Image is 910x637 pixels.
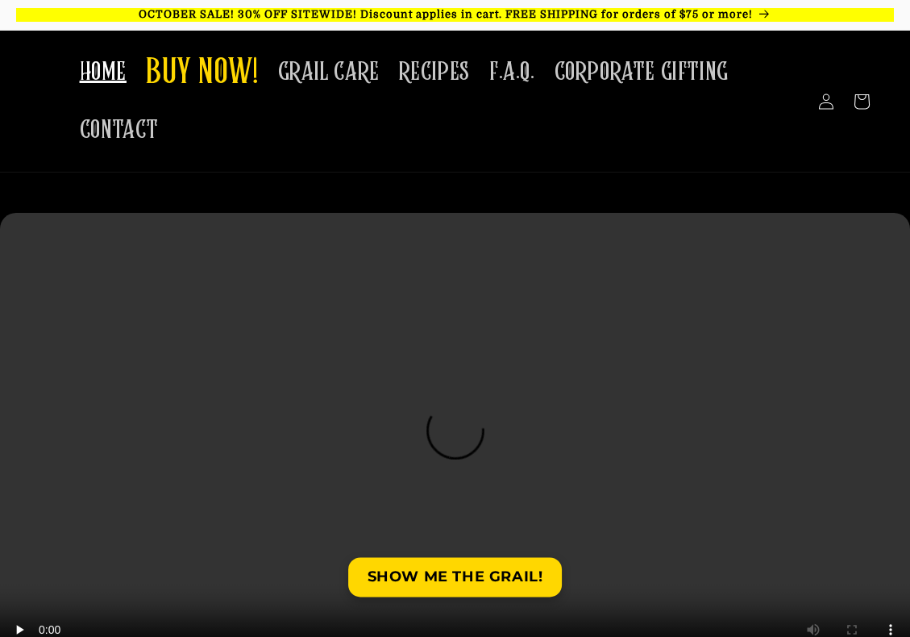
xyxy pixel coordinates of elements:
a: BUY NOW! [136,42,268,106]
a: CORPORATE GIFTING [545,47,738,98]
a: F.A.Q. [480,47,545,98]
p: OCTOBER SALE! 30% OFF SITEWIDE! Discount applies in cart. FREE SHIPPING for orders of $75 or more! [16,8,894,22]
span: GRAIL CARE [278,56,380,88]
span: CORPORATE GIFTING [555,56,729,88]
span: RECIPES [399,56,470,88]
span: HOME [80,56,127,88]
a: SHOW ME THE GRAIL! [348,557,563,597]
a: CONTACT [70,105,168,156]
span: F.A.Q. [489,56,535,88]
span: CONTACT [80,114,159,146]
span: BUY NOW! [146,52,259,96]
a: RECIPES [389,47,480,98]
a: HOME [70,47,136,98]
a: GRAIL CARE [268,47,389,98]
